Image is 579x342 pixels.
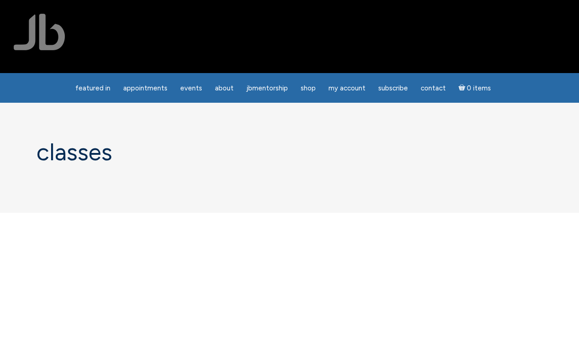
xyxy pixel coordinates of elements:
span: 0 items [467,85,491,92]
span: JBMentorship [246,84,288,92]
a: Appointments [118,79,173,97]
a: JBMentorship [241,79,293,97]
span: Shop [301,84,316,92]
img: Jamie Butler. The Everyday Medium [14,14,65,50]
a: Contact [415,79,451,97]
span: Subscribe [378,84,408,92]
a: Subscribe [373,79,413,97]
a: Shop [295,79,321,97]
a: My Account [323,79,371,97]
i: Cart [459,84,467,92]
h1: Classes [37,139,543,165]
span: My Account [329,84,365,92]
span: About [215,84,234,92]
span: Events [180,84,202,92]
span: featured in [75,84,110,92]
a: featured in [70,79,116,97]
a: Cart0 items [453,79,497,97]
span: Appointments [123,84,167,92]
span: Contact [421,84,446,92]
a: About [209,79,239,97]
a: Events [175,79,208,97]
